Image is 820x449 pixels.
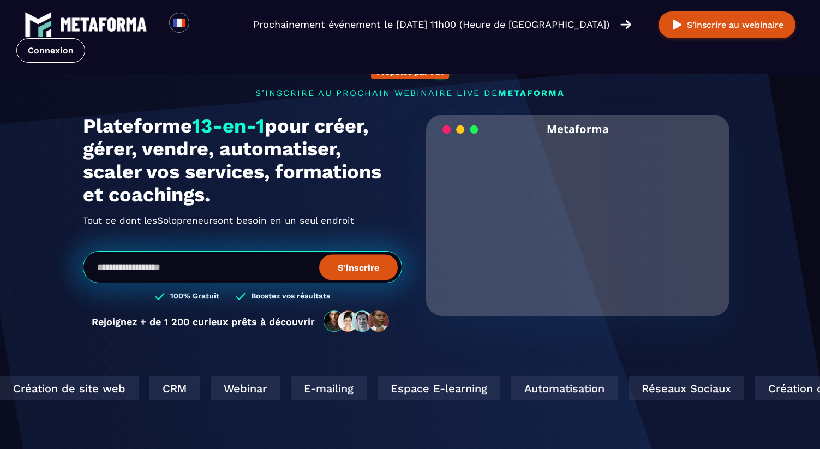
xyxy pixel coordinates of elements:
div: E-mailing [286,376,362,400]
div: Search for option [189,13,216,37]
p: Prochainement événement le [DATE] 11h00 (Heure de [GEOGRAPHIC_DATA]) [253,17,609,32]
h1: Plateforme pour créer, gérer, vendre, automatiser, scaler vos services, formations et coachings. [83,115,402,206]
h2: Tout ce dont les ont besoin en un seul endroit [83,212,402,229]
div: Réseaux Sociaux [624,376,739,400]
div: Automatisation [506,376,613,400]
img: play [671,18,684,32]
h2: Metaforma [547,115,609,143]
button: S’inscrire [319,254,398,280]
img: loading [442,124,478,135]
h3: Boostez vos résultats [251,291,330,302]
div: Webinar [206,376,275,400]
img: arrow-right [620,19,631,31]
h3: 100% Gratuit [170,291,219,302]
img: checked [155,291,165,302]
span: Solopreneurs [157,212,218,229]
a: Connexion [16,38,85,63]
p: Rejoignez + de 1 200 curieux prêts à découvrir [92,316,315,327]
img: checked [236,291,246,302]
input: Search for option [199,18,207,31]
div: CRM [145,376,195,400]
img: community-people [320,310,393,333]
video: Your browser does not support the video tag. [434,143,722,287]
span: METAFORMA [498,88,565,98]
button: S’inscrire au webinaire [659,11,795,38]
span: 13-en-1 [192,115,265,137]
img: logo [25,11,52,38]
p: s'inscrire au prochain webinaire live de [83,88,738,98]
img: fr [172,16,186,29]
div: Espace E-learning [373,376,495,400]
img: logo [60,17,147,32]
